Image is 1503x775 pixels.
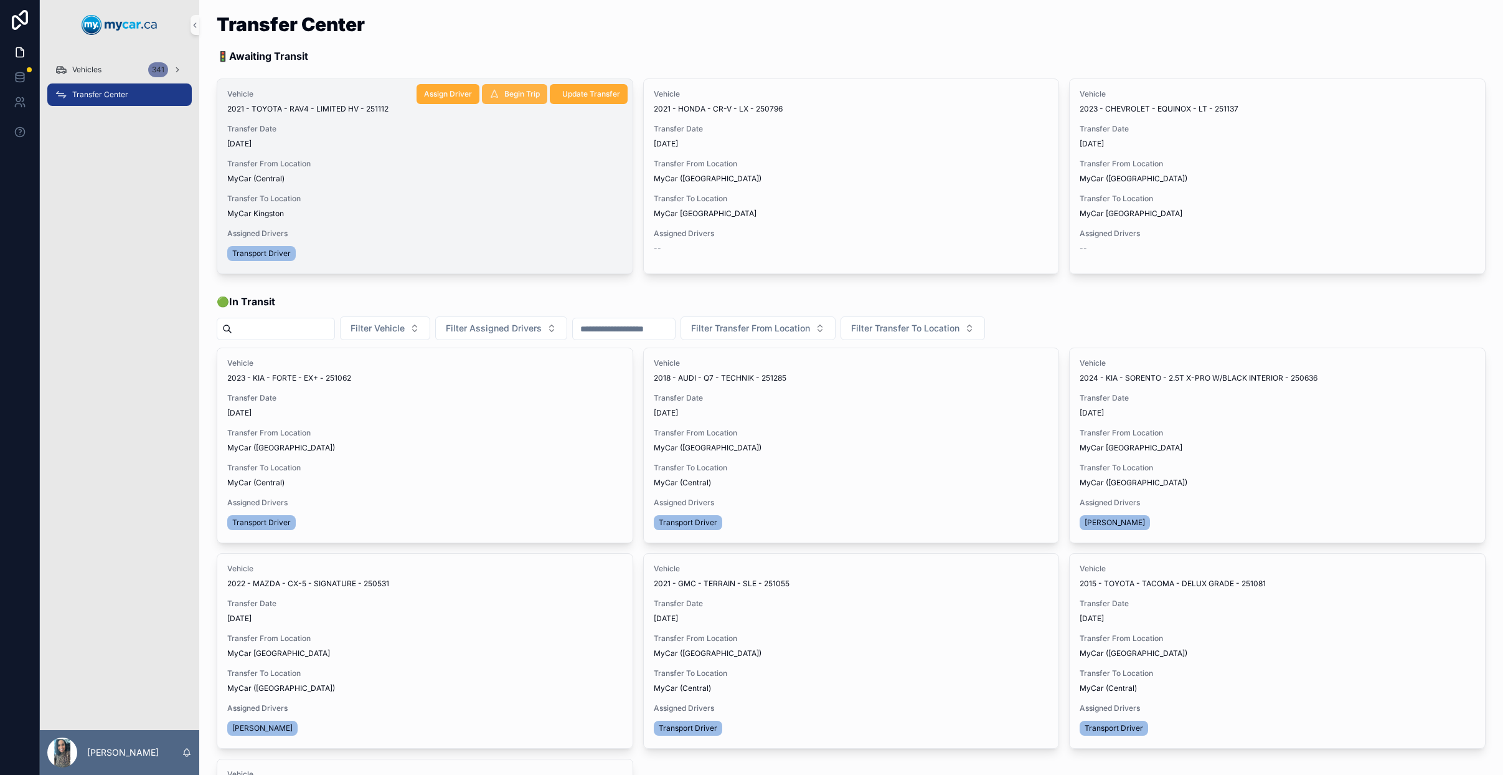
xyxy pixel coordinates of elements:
[1080,599,1475,609] span: Transfer Date
[435,316,567,340] button: Select Button
[1085,518,1145,528] span: [PERSON_NAME]
[841,316,985,340] button: Select Button
[654,373,786,383] span: 2018 - AUDI - Q7 - TECHNIK - 251285
[654,443,761,453] span: MyCar ([GEOGRAPHIC_DATA])
[1080,89,1475,99] span: Vehicle
[1080,428,1475,438] span: Transfer From Location
[227,174,285,184] span: MyCar (Central)
[227,683,335,693] span: MyCar ([GEOGRAPHIC_DATA])
[227,564,623,574] span: Vehicle
[562,89,620,99] span: Update Transfer
[1080,683,1137,693] span: MyCar (Central)
[340,316,430,340] button: Select Button
[1080,174,1187,184] span: MyCar ([GEOGRAPHIC_DATA])
[1080,668,1475,678] span: Transfer To Location
[1080,703,1475,713] span: Assigned Drivers
[654,393,1049,403] span: Transfer Date
[232,723,293,733] span: [PERSON_NAME]
[217,348,633,543] a: Vehicle2023 - KIA - FORTE - EX+ - 251062Transfer Date[DATE]Transfer From LocationMyCar ([GEOGRAPH...
[1080,229,1475,239] span: Assigned Drivers
[232,249,291,259] span: Transport Driver
[227,139,623,149] span: [DATE]
[1080,373,1317,383] span: 2024 - KIA - SORENTO - 2.5T X-PRO W/BLACK INTERIOR - 250636
[654,463,1049,473] span: Transfer To Location
[643,78,1060,274] a: Vehicle2021 - HONDA - CR-V - LX - 250796Transfer Date[DATE]Transfer From LocationMyCar ([GEOGRAPH...
[654,209,756,219] span: MyCar [GEOGRAPHIC_DATA]
[1085,723,1143,733] span: Transport Driver
[1080,244,1087,254] span: --
[1080,498,1475,508] span: Assigned Drivers
[654,579,789,589] span: 2021 - GMC - TERRAIN - SLE - 251055
[643,348,1060,543] a: Vehicle2018 - AUDI - Q7 - TECHNIK - 251285Transfer Date[DATE]Transfer From LocationMyCar ([GEOGRA...
[351,322,405,335] span: Filter Vehicle
[654,703,1049,713] span: Assigned Drivers
[1080,564,1475,574] span: Vehicle
[227,358,623,368] span: Vehicle
[654,174,761,184] span: MyCar ([GEOGRAPHIC_DATA])
[40,50,199,122] div: scrollable content
[1080,614,1475,624] span: [DATE]
[654,599,1049,609] span: Transfer Date
[654,478,711,488] span: MyCar (Central)
[227,478,285,488] span: MyCar (Central)
[1080,408,1475,418] span: [DATE]
[654,244,661,254] span: --
[654,194,1049,204] span: Transfer To Location
[227,124,623,134] span: Transfer Date
[227,159,623,169] span: Transfer From Location
[227,229,623,239] span: Assigned Drivers
[446,322,542,335] span: Filter Assigned Drivers
[82,15,158,35] img: App logo
[229,50,308,62] strong: Awaiting Transit
[87,746,159,759] p: [PERSON_NAME]
[654,229,1049,239] span: Assigned Drivers
[227,408,623,418] span: [DATE]
[654,428,1049,438] span: Transfer From Location
[72,65,101,75] span: Vehicles
[654,159,1049,169] span: Transfer From Location
[227,649,330,659] span: MyCar [GEOGRAPHIC_DATA]
[654,89,1049,99] span: Vehicle
[72,90,128,100] span: Transfer Center
[654,104,783,114] span: 2021 - HONDA - CR-V - LX - 250796
[47,59,192,81] a: Vehicles341
[227,104,389,114] span: 2021 - TOYOTA - RAV4 - LIMITED HV - 251112
[232,518,291,528] span: Transport Driver
[1080,463,1475,473] span: Transfer To Location
[47,83,192,106] a: Transfer Center
[227,89,623,99] span: Vehicle
[217,49,365,64] p: 🚦
[227,393,623,403] span: Transfer Date
[643,553,1060,749] a: Vehicle2021 - GMC - TERRAIN - SLE - 251055Transfer Date[DATE]Transfer From LocationMyCar ([GEOGRA...
[1080,634,1475,644] span: Transfer From Location
[654,139,1049,149] span: [DATE]
[1080,443,1182,453] span: MyCar [GEOGRAPHIC_DATA]
[227,428,623,438] span: Transfer From Location
[1080,649,1187,659] span: MyCar ([GEOGRAPHIC_DATA])
[227,703,623,713] span: Assigned Drivers
[227,579,389,589] span: 2022 - MAZDA - CX-5 - SIGNATURE - 250531
[659,723,717,733] span: Transport Driver
[217,553,633,749] a: Vehicle2022 - MAZDA - CX-5 - SIGNATURE - 250531Transfer Date[DATE]Transfer From LocationMyCar [GE...
[227,209,284,219] span: MyCar Kingston
[681,316,836,340] button: Select Button
[654,634,1049,644] span: Transfer From Location
[1080,194,1475,204] span: Transfer To Location
[217,294,275,309] span: 🟢
[1080,139,1475,149] span: [DATE]
[217,15,365,34] h1: Transfer Center
[217,78,633,274] a: Vehicle2021 - TOYOTA - RAV4 - LIMITED HV - 251112Transfer Date[DATE]Transfer From LocationMyCar (...
[227,599,623,609] span: Transfer Date
[1069,553,1486,749] a: Vehicle2015 - TOYOTA - TACOMA - DELUX GRADE - 251081Transfer Date[DATE]Transfer From LocationMyCa...
[148,62,168,77] div: 341
[227,463,623,473] span: Transfer To Location
[654,649,761,659] span: MyCar ([GEOGRAPHIC_DATA])
[1080,358,1475,368] span: Vehicle
[654,408,1049,418] span: [DATE]
[691,322,810,335] span: Filter Transfer From Location
[1080,393,1475,403] span: Transfer Date
[227,614,623,624] span: [DATE]
[227,634,623,644] span: Transfer From Location
[654,358,1049,368] span: Vehicle
[654,668,1049,678] span: Transfer To Location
